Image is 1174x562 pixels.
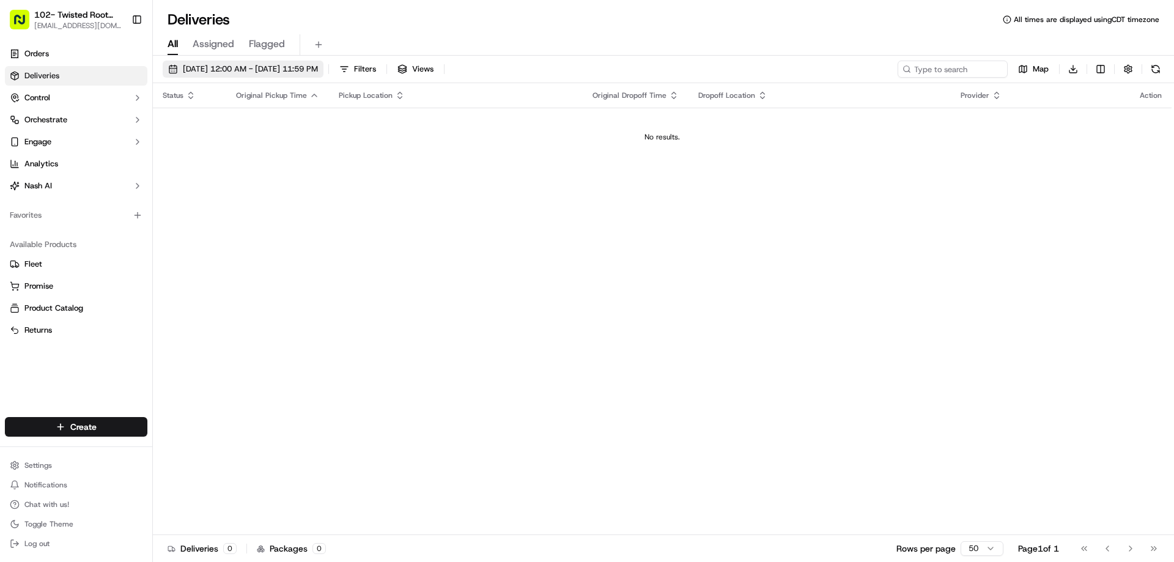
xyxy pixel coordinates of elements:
button: Nash AI [5,176,147,196]
span: Log out [24,539,50,549]
span: Analytics [24,158,58,169]
button: Chat with us! [5,496,147,513]
a: Fleet [10,259,142,270]
button: Create [5,417,147,437]
div: Start new chat [42,117,201,129]
button: Refresh [1147,61,1164,78]
a: Deliveries [5,66,147,86]
a: Product Catalog [10,303,142,314]
span: Provider [961,91,989,100]
div: Action [1140,91,1162,100]
span: Status [163,91,183,100]
input: Got a question? Start typing here... [32,79,220,92]
span: Create [70,421,97,433]
button: [DATE] 12:00 AM - [DATE] 11:59 PM [163,61,323,78]
div: 💻 [103,179,113,188]
span: Control [24,92,50,103]
a: 💻API Documentation [98,172,201,194]
img: 1736555255976-a54dd68f-1ca7-489b-9aae-adbdc363a1c4 [12,117,34,139]
div: Deliveries [168,542,237,555]
a: 📗Knowledge Base [7,172,98,194]
button: Product Catalog [5,298,147,318]
a: Promise [10,281,142,292]
button: Promise [5,276,147,296]
span: Toggle Theme [24,519,73,529]
a: Orders [5,44,147,64]
p: Welcome 👋 [12,49,223,68]
div: Available Products [5,235,147,254]
div: 0 [223,543,237,554]
p: Rows per page [896,542,956,555]
span: Original Dropoff Time [593,91,666,100]
div: Favorites [5,205,147,225]
img: Nash [12,12,37,37]
span: Pylon [122,207,148,216]
button: 102- Twisted Root Burger - Deep Ellum[EMAIL_ADDRESS][DOMAIN_NAME] [5,5,127,34]
span: Orders [24,48,49,59]
button: Control [5,88,147,108]
span: Orchestrate [24,114,67,125]
span: Chat with us! [24,500,69,509]
span: Views [412,64,434,75]
span: Map [1033,64,1049,75]
button: Engage [5,132,147,152]
span: Engage [24,136,51,147]
span: Dropoff Location [698,91,755,100]
span: API Documentation [116,177,196,190]
div: No results. [158,132,1167,142]
span: Product Catalog [24,303,83,314]
span: Deliveries [24,70,59,81]
span: Filters [354,64,376,75]
a: Analytics [5,154,147,174]
span: All [168,37,178,51]
div: Page 1 of 1 [1018,542,1059,555]
button: Fleet [5,254,147,274]
span: Knowledge Base [24,177,94,190]
span: Promise [24,281,53,292]
button: 102- Twisted Root Burger - Deep Ellum [34,9,122,21]
a: Powered byPylon [86,207,148,216]
button: Settings [5,457,147,474]
span: Settings [24,460,52,470]
h1: Deliveries [168,10,230,29]
span: Pickup Location [339,91,393,100]
span: [DATE] 12:00 AM - [DATE] 11:59 PM [183,64,318,75]
span: Fleet [24,259,42,270]
button: Filters [334,61,382,78]
span: Flagged [249,37,285,51]
span: Nash AI [24,180,52,191]
button: [EMAIL_ADDRESS][DOMAIN_NAME] [34,21,122,31]
button: Log out [5,535,147,552]
button: Toggle Theme [5,516,147,533]
div: We're available if you need us! [42,129,155,139]
div: 0 [312,543,326,554]
button: Views [392,61,439,78]
a: Returns [10,325,142,336]
div: Packages [257,542,326,555]
button: Orchestrate [5,110,147,130]
button: Returns [5,320,147,340]
span: Original Pickup Time [236,91,307,100]
span: Notifications [24,480,67,490]
span: Returns [24,325,52,336]
button: Map [1013,61,1054,78]
span: All times are displayed using CDT timezone [1014,15,1159,24]
div: 📗 [12,179,22,188]
button: Start new chat [208,120,223,135]
span: Assigned [193,37,234,51]
button: Notifications [5,476,147,494]
input: Type to search [898,61,1008,78]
